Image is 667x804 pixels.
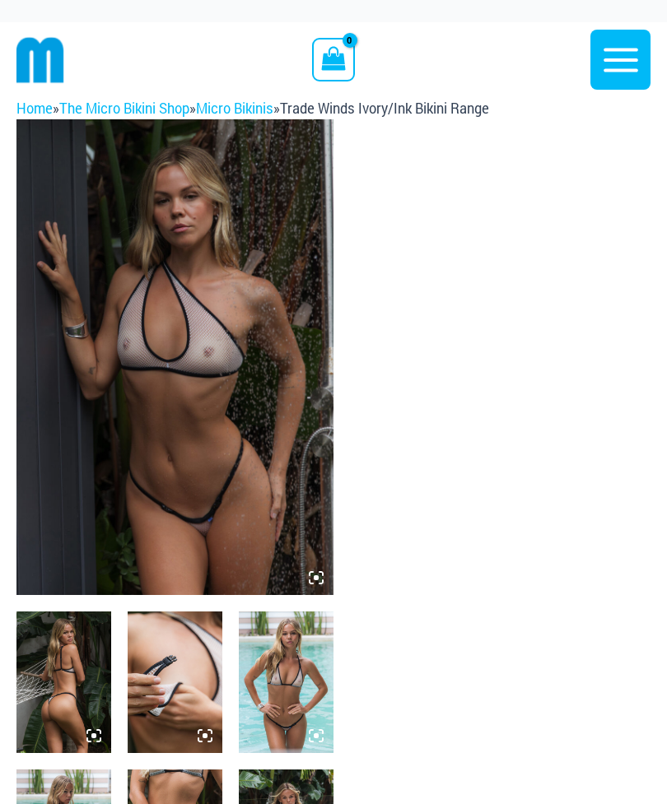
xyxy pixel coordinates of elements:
[196,100,273,117] a: Micro Bikinis
[16,100,53,117] a: Home
[16,36,64,84] img: cropped mm emblem
[280,100,489,117] span: Trade Winds Ivory/Ink Bikini Range
[128,611,222,753] img: Trade Winds Ivory/Ink 384 Top
[59,100,189,117] a: The Micro Bikini Shop
[239,611,333,753] img: Trade Winds Ivory/Ink 317 Top 453 Micro
[16,100,489,117] span: » » »
[16,119,333,595] img: Trade Winds Ivory/Ink 384 Top 453 Micro
[312,38,354,81] a: View Shopping Cart, empty
[16,611,111,753] img: Trade Winds Ivory/Ink 384 Top 469 Thong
